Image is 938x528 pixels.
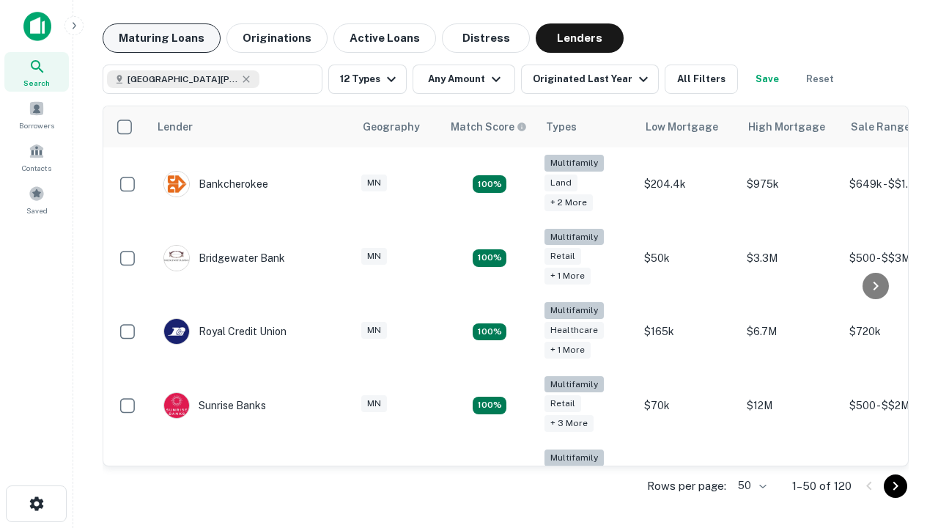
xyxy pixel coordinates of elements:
[451,119,527,135] div: Capitalize uses an advanced AI algorithm to match your search with the best lender. The match sco...
[884,474,907,498] button: Go to next page
[149,106,354,147] th: Lender
[544,322,604,339] div: Healthcare
[328,65,407,94] button: 12 Types
[163,245,285,271] div: Bridgewater Bank
[164,172,189,197] img: picture
[637,221,739,296] td: $50k
[103,23,221,53] button: Maturing Loans
[544,229,604,246] div: Multifamily
[164,246,189,271] img: picture
[163,318,287,345] div: Royal Credit Union
[546,118,577,136] div: Types
[637,369,739,443] td: $70k
[413,65,515,94] button: Any Amount
[739,106,842,147] th: High Mortgage
[361,395,387,412] div: MN
[361,248,387,265] div: MN
[442,106,537,147] th: Capitalize uses an advanced AI algorithm to match your search with the best lender. The match sco...
[544,376,604,393] div: Multifamily
[739,147,842,221] td: $975k
[544,175,577,191] div: Land
[544,450,604,466] div: Multifamily
[128,73,237,86] span: [GEOGRAPHIC_DATA][PERSON_NAME], [GEOGRAPHIC_DATA], [GEOGRAPHIC_DATA]
[544,302,604,319] div: Multifamily
[473,175,506,193] div: Matching Properties: 19, hasApolloMatch: undefined
[521,65,659,94] button: Originated Last Year
[473,397,506,414] div: Matching Properties: 30, hasApolloMatch: undefined
[442,23,530,53] button: Distress
[637,106,739,147] th: Low Mortgage
[361,175,387,191] div: MN
[637,295,739,369] td: $165k
[732,475,769,496] div: 50
[797,65,843,94] button: Reset
[739,221,842,296] td: $3.3M
[748,118,825,136] div: High Mortgage
[19,120,54,131] span: Borrowers
[544,415,594,432] div: + 3 more
[646,118,718,136] div: Low Mortgage
[544,395,581,412] div: Retail
[164,319,189,344] img: picture
[473,249,506,267] div: Matching Properties: 22, hasApolloMatch: undefined
[4,52,69,92] a: Search
[637,147,739,221] td: $204.4k
[22,162,51,174] span: Contacts
[354,106,442,147] th: Geography
[665,65,738,94] button: All Filters
[739,442,842,516] td: $1.3M
[544,155,604,172] div: Multifamily
[26,205,48,216] span: Saved
[647,477,726,495] p: Rows per page:
[4,180,69,219] a: Saved
[363,118,420,136] div: Geography
[4,95,69,134] a: Borrowers
[163,171,268,197] div: Bankcherokee
[451,119,524,135] h6: Match Score
[23,12,51,41] img: capitalize-icon.png
[473,323,506,341] div: Matching Properties: 18, hasApolloMatch: undefined
[226,23,328,53] button: Originations
[851,118,910,136] div: Sale Range
[792,477,852,495] p: 1–50 of 120
[158,118,193,136] div: Lender
[4,137,69,177] a: Contacts
[23,77,50,89] span: Search
[544,268,591,285] div: + 1 more
[544,248,581,265] div: Retail
[536,23,624,53] button: Lenders
[739,369,842,443] td: $12M
[537,106,637,147] th: Types
[744,65,791,94] button: Save your search to get updates of matches that match your search criteria.
[333,23,436,53] button: Active Loans
[637,442,739,516] td: $150k
[533,70,652,88] div: Originated Last Year
[865,364,938,434] iframe: Chat Widget
[163,392,266,419] div: Sunrise Banks
[361,322,387,339] div: MN
[164,393,189,418] img: picture
[739,295,842,369] td: $6.7M
[544,194,593,211] div: + 2 more
[544,342,591,359] div: + 1 more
